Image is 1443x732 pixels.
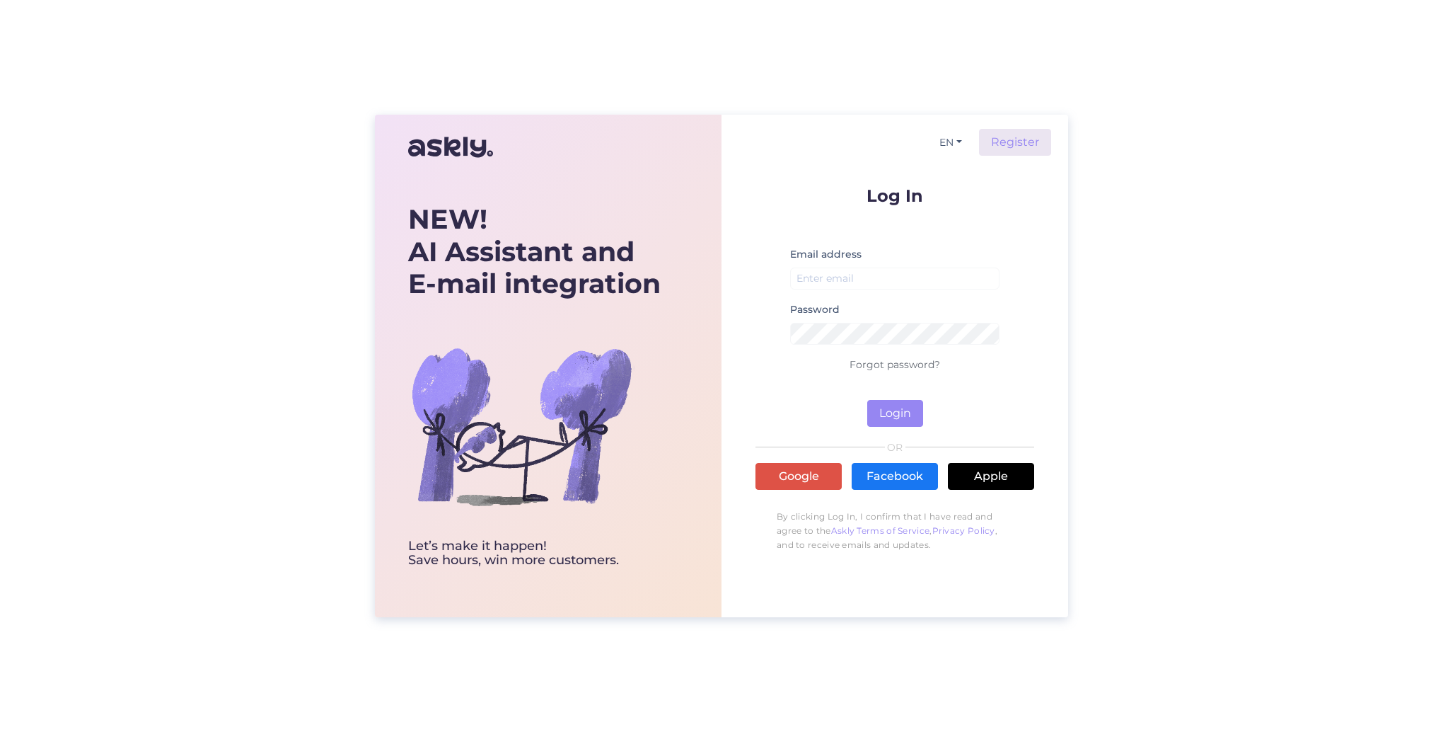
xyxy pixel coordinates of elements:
div: Let’s make it happen! Save hours, win more customers. [408,539,661,568]
input: Enter email [790,268,999,290]
button: Login [867,400,923,427]
div: AI Assistant and E-mail integration [408,203,661,300]
b: NEW! [408,202,487,236]
a: Google [755,463,842,490]
a: Facebook [852,463,938,490]
a: Privacy Policy [932,525,995,536]
p: Log In [755,187,1034,205]
a: Askly Terms of Service [831,525,930,536]
span: OR [885,442,905,452]
img: Askly [408,130,493,164]
a: Forgot password? [850,358,940,371]
button: EN [934,132,968,153]
p: By clicking Log In, I confirm that I have read and agree to the , , and to receive emails and upd... [755,503,1034,559]
img: bg-askly [408,313,634,539]
a: Register [979,129,1051,156]
a: Apple [948,463,1034,490]
label: Password [790,302,840,317]
label: Email address [790,247,862,262]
